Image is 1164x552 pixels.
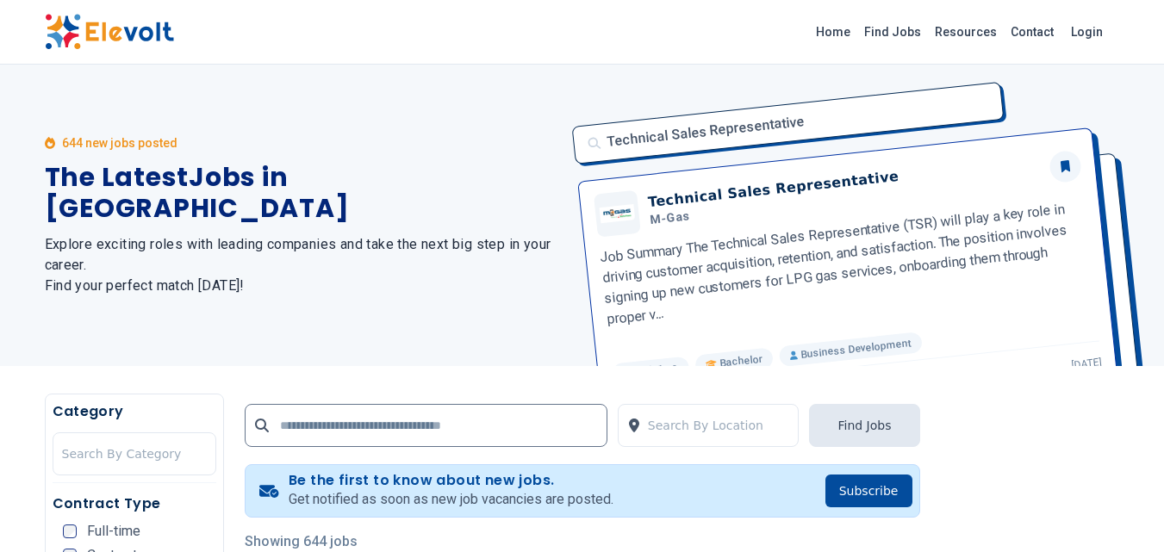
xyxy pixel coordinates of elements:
p: Showing 644 jobs [245,531,920,552]
img: Elevolt [45,14,174,50]
p: 644 new jobs posted [62,134,177,152]
p: Get notified as soon as new job vacancies are posted. [289,489,613,510]
h2: Explore exciting roles with leading companies and take the next big step in your career. Find you... [45,234,562,296]
input: Full-time [63,524,77,538]
a: Home [809,18,857,46]
a: Login [1061,15,1113,49]
h4: Be the first to know about new jobs. [289,472,613,489]
h1: The Latest Jobs in [GEOGRAPHIC_DATA] [45,162,562,224]
a: Contact [1004,18,1061,46]
a: Resources [928,18,1004,46]
h5: Contract Type [53,493,216,514]
a: Find Jobs [857,18,928,46]
button: Find Jobs [809,404,919,447]
span: Full-time [87,524,140,538]
button: Subscribe [825,474,912,507]
h5: Category [53,401,216,422]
